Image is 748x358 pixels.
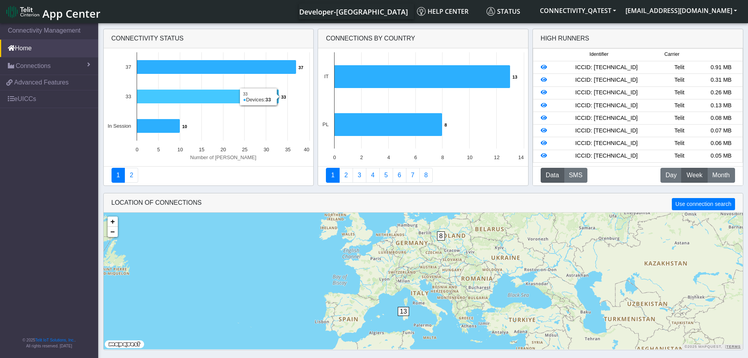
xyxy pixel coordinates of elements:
[554,114,658,123] div: ICCID: [TECHNICAL_ID]
[190,154,256,160] text: Number of [PERSON_NAME]
[664,51,679,58] span: Carrier
[554,76,658,84] div: ICCID: [TECHNICAL_ID]
[486,7,520,16] span: Status
[700,63,742,72] div: 0.91 MB
[467,154,472,160] text: 10
[220,147,226,152] text: 20
[658,88,700,97] div: Telit
[299,4,408,19] a: Your current platform instance
[42,6,101,21] span: App Center
[112,168,125,183] a: Connectivity status
[339,168,353,183] a: Carrier
[419,168,433,183] a: Not Connected for 30 days
[104,29,314,48] div: Connectivity status
[333,154,336,160] text: 0
[444,123,447,127] text: 8
[621,4,742,18] button: [EMAIL_ADDRESS][DOMAIN_NAME]
[554,152,658,160] div: ICCID: [TECHNICAL_ID]
[379,168,393,183] a: Usage by Carrier
[387,154,390,160] text: 4
[182,124,187,129] text: 10
[108,123,131,129] text: In Session
[700,114,742,123] div: 0.08 MB
[535,4,621,18] button: CONNECTIVITY_QATEST
[483,4,535,19] a: Status
[285,147,291,152] text: 35
[353,168,366,183] a: Usage per Country
[554,63,658,72] div: ICCID: [TECHNICAL_ID]
[554,139,658,148] div: ICCID: [TECHNICAL_ID]
[199,147,204,152] text: 15
[712,171,730,180] span: Month
[414,154,417,160] text: 6
[726,345,741,349] a: Terms
[124,168,138,183] a: Deployment status
[700,88,742,97] div: 0.26 MB
[658,139,700,148] div: Telit
[417,7,426,16] img: knowledge.svg
[564,168,588,183] button: SMS
[700,127,742,135] div: 0.07 MB
[414,4,483,19] a: Help center
[658,127,700,135] div: Telit
[494,154,499,160] text: 12
[589,51,608,58] span: Identifier
[35,338,75,342] a: Telit IoT Solutions, Inc.
[686,171,702,180] span: Week
[672,198,735,210] button: Use connection search
[112,168,306,183] nav: Summary paging
[417,7,468,16] span: Help center
[512,75,517,79] text: 13
[393,168,406,183] a: 14 Days Trend
[658,114,700,123] div: Telit
[658,76,700,84] div: Telit
[281,95,286,99] text: 33
[242,147,247,152] text: 25
[441,154,444,160] text: 8
[658,63,700,72] div: Telit
[541,168,564,183] button: Data
[700,76,742,84] div: 0.31 MB
[660,168,682,183] button: Day
[700,101,742,110] div: 0.13 MB
[299,7,408,17] span: Developer-[GEOGRAPHIC_DATA]
[6,3,99,20] a: App Center
[486,7,495,16] img: status.svg
[398,307,410,316] span: 13
[108,217,118,227] a: Zoom in
[104,193,743,213] div: LOCATION OF CONNECTIONS
[700,139,742,148] div: 0.06 MB
[125,64,131,70] text: 37
[366,168,380,183] a: Connections By Carrier
[304,147,309,152] text: 40
[681,168,708,183] button: Week
[177,147,183,152] text: 10
[14,78,69,87] span: Advanced Features
[326,168,520,183] nav: Summary paging
[437,231,445,241] span: 8
[135,147,138,152] text: 0
[6,6,39,18] img: logo-telit-cinterion-gw-new.png
[157,147,160,152] text: 5
[554,101,658,110] div: ICCID: [TECHNICAL_ID]
[518,154,524,160] text: 14
[682,344,743,349] div: ©2025 MapQuest, |
[108,227,118,237] a: Zoom out
[263,147,269,152] text: 30
[324,73,329,79] text: IT
[707,168,735,183] button: Month
[326,168,340,183] a: Connections By Country
[318,29,528,48] div: Connections By Country
[360,154,363,160] text: 2
[700,152,742,160] div: 0.05 MB
[16,61,51,71] span: Connections
[323,121,329,127] text: PL
[658,101,700,110] div: Telit
[406,168,420,183] a: Zero Session
[541,34,589,43] div: High Runners
[554,88,658,97] div: ICCID: [TECHNICAL_ID]
[666,171,677,180] span: Day
[125,94,131,99] text: 33
[298,65,303,70] text: 37
[658,152,700,160] div: Telit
